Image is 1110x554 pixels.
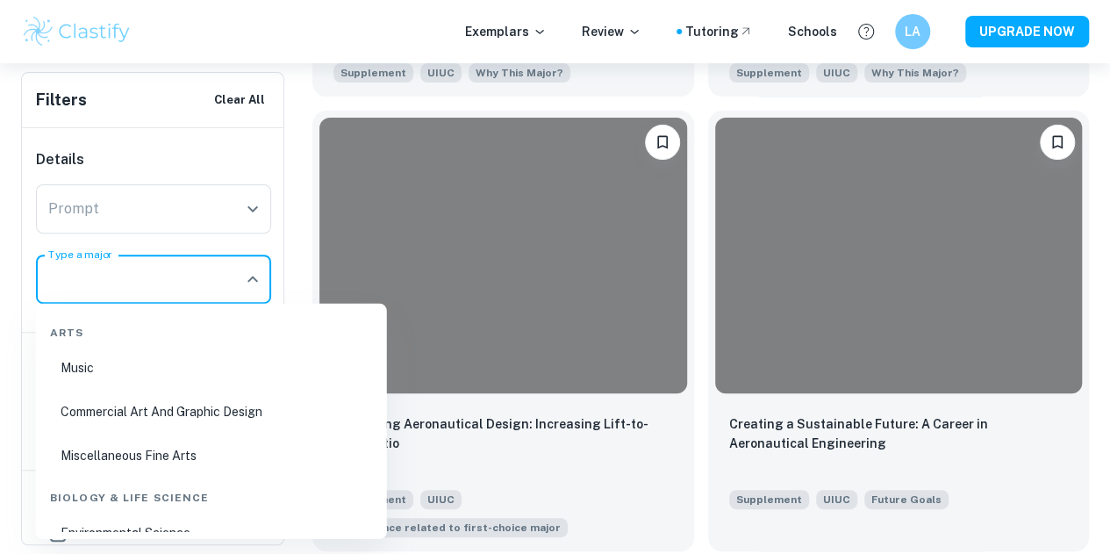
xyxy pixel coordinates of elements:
label: Type a major [48,247,113,262]
img: Clastify logo [21,14,132,49]
li: Miscellaneous Fine Arts [43,435,380,476]
a: Schools [788,22,837,41]
h6: Details [36,149,271,170]
span: Describe your personal and/or career goals after graduating from UIUC and how your selected first... [864,488,949,509]
h6: Filters [36,88,87,112]
button: Bookmark [645,125,680,160]
button: Open [240,197,265,221]
button: Help and Feedback [851,17,881,47]
li: Music [43,348,380,388]
button: Clear All [210,87,269,113]
p: Review [582,22,641,41]
span: Supplement [729,490,809,509]
span: Why This Major? [871,65,959,81]
a: Tutoring [685,22,753,41]
span: UIUC [420,490,462,509]
button: Bookmark [1040,125,1075,160]
span: Supplement [729,63,809,83]
span: Why This Major? [476,65,563,81]
span: Experience related to first-choice major [340,520,561,536]
span: Explain, in detail, an experience you've had in the past 3 to 4 years related to your first-choic... [333,516,568,537]
span: You have selected a second-choice major. Please explain your interest in that major or your overa... [864,61,966,83]
span: UIUC [816,490,857,509]
li: Commercial Art And Graphic Design [43,392,380,432]
span: Supplement [333,63,413,83]
span: UIUC [420,63,462,83]
button: UPGRADE NOW [965,16,1089,47]
button: LA [895,14,930,49]
a: BookmarkOptimizing Aeronautical Design: Increasing Lift-to-Drag RatioSupplementUIUCExplain, in de... [312,111,694,551]
a: BookmarkCreating a Sustainable Future: A Career in Aeronautical EngineeringSupplementUIUCDescribe... [708,111,1090,551]
span: You have selected a second-choice major. Please explain your interest in that major or your overa... [469,61,570,83]
h6: LA [903,22,923,41]
button: Close [240,267,265,291]
span: UIUC [816,63,857,83]
div: Biology & Life Science [43,476,380,513]
p: Creating a Sustainable Future: A Career in Aeronautical Engineering [729,414,1069,453]
p: Optimizing Aeronautical Design: Increasing Lift-to-Drag Ratio [333,414,673,453]
div: Arts [43,311,380,348]
span: Future Goals [871,492,942,507]
p: Exemplars [465,22,547,41]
